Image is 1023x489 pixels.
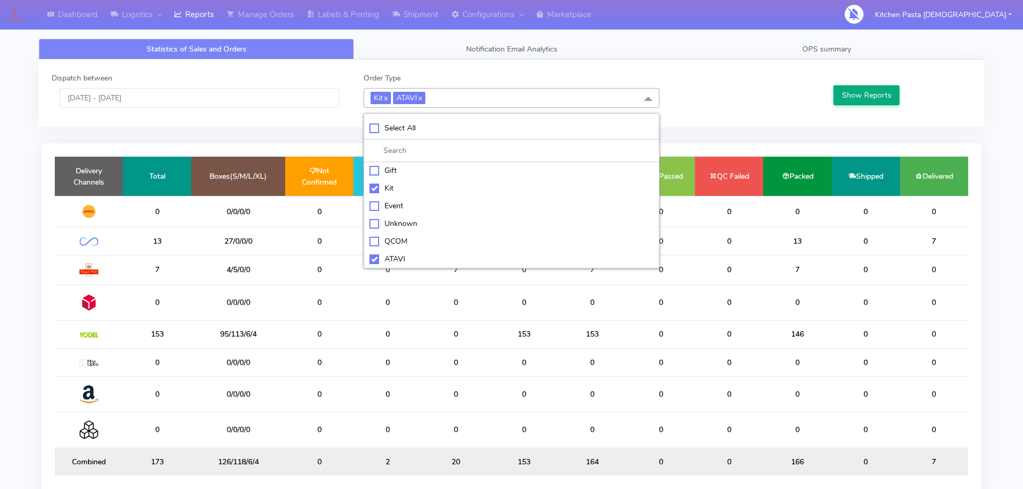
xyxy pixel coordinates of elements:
td: 0/0/0/0 [191,284,285,320]
td: 0 [627,196,695,227]
td: 0 [490,376,558,412]
td: 0 [900,284,968,320]
td: 0 [900,376,968,412]
td: 0 [422,412,490,448]
td: 126/118/6/4 [191,448,285,476]
td: 0 [763,284,831,320]
div: Select All [369,122,654,134]
td: 0 [490,412,558,448]
img: MaxOptra [79,360,98,367]
td: 0 [900,348,968,376]
td: 0 [832,196,900,227]
td: 0 [353,376,422,412]
td: 0 [832,284,900,320]
span: ATAVI [393,92,425,104]
td: 0 [763,412,831,448]
div: QCOM [369,236,654,247]
td: 0 [695,284,763,320]
td: 0 [285,320,353,348]
td: 0 [422,284,490,320]
img: DHL [79,205,98,218]
img: Amazon [79,385,98,404]
td: 0 [763,376,831,412]
td: 4/5/0/0 [191,255,285,284]
td: 0 [695,196,763,227]
td: 0 [900,255,968,284]
td: 0 [627,255,695,284]
td: 0 [627,348,695,376]
td: 0 [123,412,191,448]
div: Gift [369,165,654,176]
td: 0/0/0/0 [191,376,285,412]
td: 0 [695,227,763,255]
td: 0 [695,320,763,348]
td: 0 [353,284,422,320]
td: 0 [353,196,422,227]
div: Unknown [369,218,654,229]
td: Confirmed [353,157,422,196]
td: 0 [558,412,627,448]
td: 0 [123,196,191,227]
td: 0 [832,376,900,412]
td: 0 [123,284,191,320]
td: 0 [832,348,900,376]
td: 0 [422,320,490,348]
td: 0 [422,348,490,376]
td: 0 [285,227,353,255]
td: 0 [285,412,353,448]
img: Yodel [79,332,98,338]
td: 13 [123,227,191,255]
td: 0 [285,284,353,320]
td: 0 [832,227,900,255]
td: 0 [695,255,763,284]
span: Statistics of Sales and Orders [147,44,246,54]
td: 0 [627,448,695,476]
td: 0 [695,448,763,476]
td: 2 [353,227,422,255]
td: 0 [490,284,558,320]
td: 146 [763,320,831,348]
td: 153 [123,320,191,348]
td: 7 [900,227,968,255]
td: 0 [695,412,763,448]
td: 0 [832,412,900,448]
td: 0 [763,196,831,227]
td: Shipped [832,157,900,196]
td: 0 [285,255,353,284]
img: OnFleet [79,237,98,246]
td: 0 [900,196,968,227]
td: 0 [627,284,695,320]
td: 0 [123,348,191,376]
td: 95/113/6/4 [191,320,285,348]
td: 0 [285,196,353,227]
span: OPS summary [802,44,851,54]
td: 0 [627,227,695,255]
td: 0 [353,348,422,376]
td: Boxes(S/M/L/XL) [191,157,285,196]
td: 173 [123,448,191,476]
td: 7 [422,255,490,284]
td: 0 [832,320,900,348]
td: 0 [490,255,558,284]
td: 0/0/0/0 [191,412,285,448]
td: 0 [123,376,191,412]
td: 20 [422,448,490,476]
td: 0 [422,376,490,412]
span: Kit [371,92,391,104]
td: 13 [763,227,831,255]
td: 0 [695,376,763,412]
a: x [383,92,388,103]
td: 0 [353,255,422,284]
img: Royal Mail [79,264,98,276]
td: 0 [490,348,558,376]
td: 0 [285,376,353,412]
input: Pick the Daterange [60,88,339,108]
td: 0 [627,376,695,412]
td: Not Confirmed [285,157,353,196]
td: Total [123,157,191,196]
td: QC Passed [627,157,695,196]
label: Dispatch between [52,72,112,84]
td: 0 [285,348,353,376]
span: Notification Email Analytics [466,44,557,54]
td: 27/0/0/0 [191,227,285,255]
